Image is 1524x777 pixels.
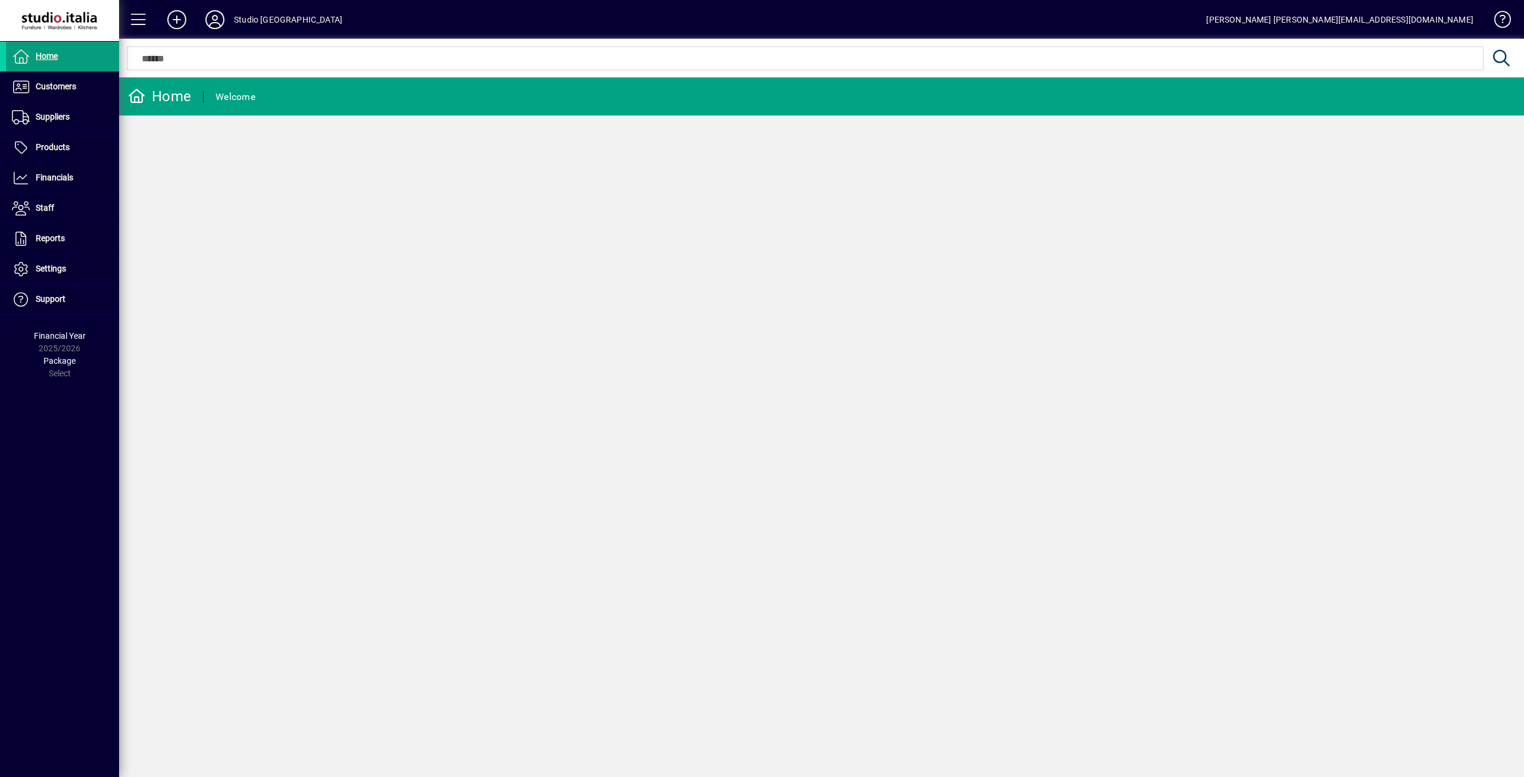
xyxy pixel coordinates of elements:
button: Profile [196,9,234,30]
a: Products [6,133,119,163]
a: Suppliers [6,102,119,132]
span: Staff [36,203,54,213]
div: Welcome [216,88,255,107]
span: Customers [36,82,76,91]
div: Home [128,87,191,106]
div: Studio [GEOGRAPHIC_DATA] [234,10,342,29]
a: Knowledge Base [1485,2,1509,41]
span: Settings [36,264,66,273]
span: Financials [36,173,73,182]
button: Add [158,9,196,30]
span: Support [36,294,65,304]
a: Customers [6,72,119,102]
a: Financials [6,163,119,193]
span: Package [43,356,76,366]
a: Support [6,285,119,314]
a: Staff [6,194,119,223]
span: Financial Year [34,331,86,341]
span: Products [36,142,70,152]
a: Reports [6,224,119,254]
span: Reports [36,233,65,243]
div: [PERSON_NAME] [PERSON_NAME][EMAIL_ADDRESS][DOMAIN_NAME] [1206,10,1473,29]
a: Settings [6,254,119,284]
span: Suppliers [36,112,70,121]
span: Home [36,51,58,61]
